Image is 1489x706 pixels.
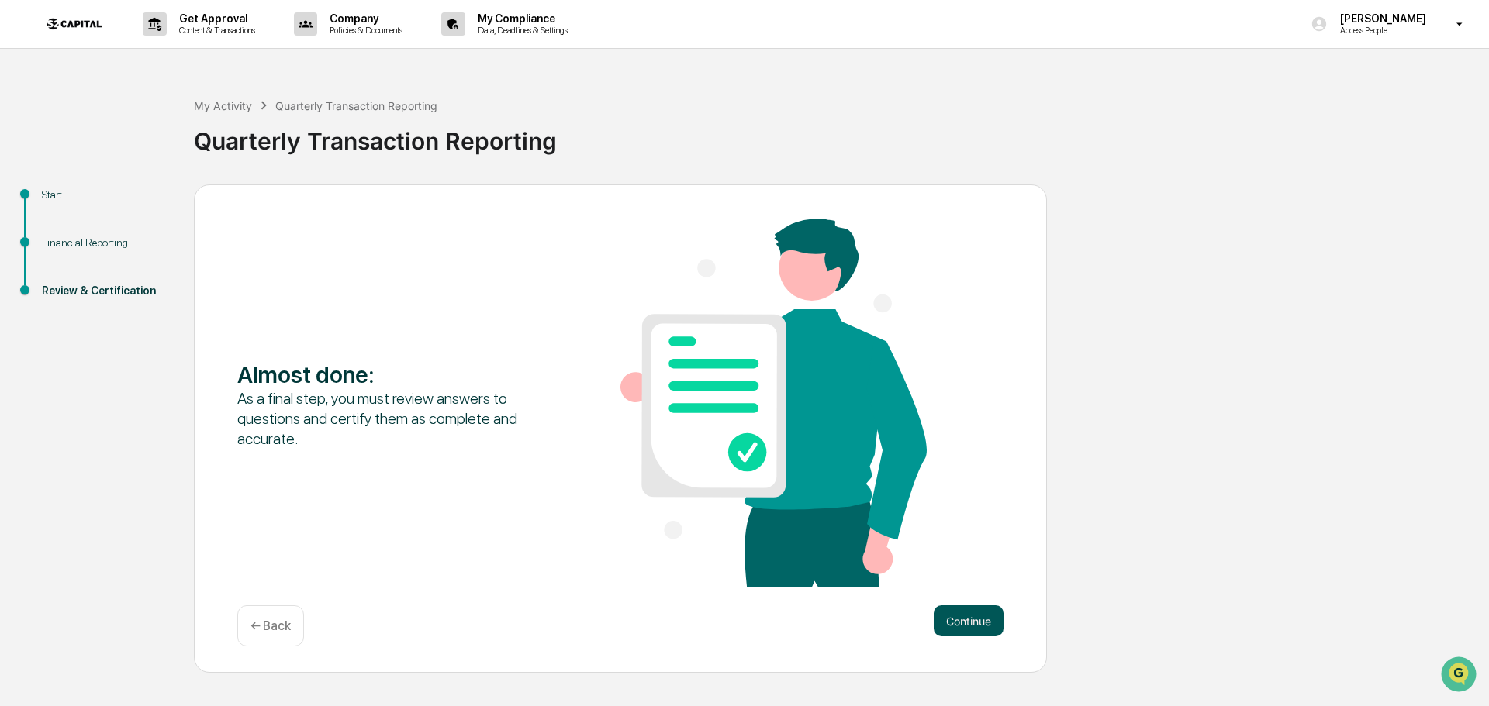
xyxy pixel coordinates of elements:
[42,187,169,203] div: Start
[250,618,291,633] p: ← Back
[31,225,98,240] span: Data Lookup
[1439,655,1481,697] iframe: Open customer support
[42,235,169,251] div: Financial Reporting
[53,134,196,146] div: We're available if you need us!
[9,189,106,217] a: 🖐️Preclearance
[16,197,28,209] div: 🖐️
[1328,25,1434,36] p: Access People
[237,388,544,449] div: As a final step, you must review answers to questions and certify them as complete and accurate.
[465,12,575,25] p: My Compliance
[42,283,169,299] div: Review & Certification
[275,99,437,112] div: Quarterly Transaction Reporting
[1328,12,1434,25] p: [PERSON_NAME]
[9,219,104,246] a: 🔎Data Lookup
[194,115,1481,155] div: Quarterly Transaction Reporting
[16,226,28,239] div: 🔎
[237,360,544,388] div: Almost done :
[167,12,263,25] p: Get Approval
[109,262,188,274] a: Powered byPylon
[154,263,188,274] span: Pylon
[934,605,1004,636] button: Continue
[16,33,282,57] p: How can we help?
[16,119,43,146] img: 1746055101610-c473b297-6a78-478c-a979-82029cc54cd1
[128,195,192,211] span: Attestations
[106,189,199,217] a: 🗄️Attestations
[167,25,263,36] p: Content & Transactions
[317,25,410,36] p: Policies & Documents
[37,9,112,40] img: logo
[620,219,927,587] img: Almost done
[264,123,282,142] button: Start new chat
[31,195,100,211] span: Preclearance
[53,119,254,134] div: Start new chat
[112,197,125,209] div: 🗄️
[317,12,410,25] p: Company
[465,25,575,36] p: Data, Deadlines & Settings
[194,99,252,112] div: My Activity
